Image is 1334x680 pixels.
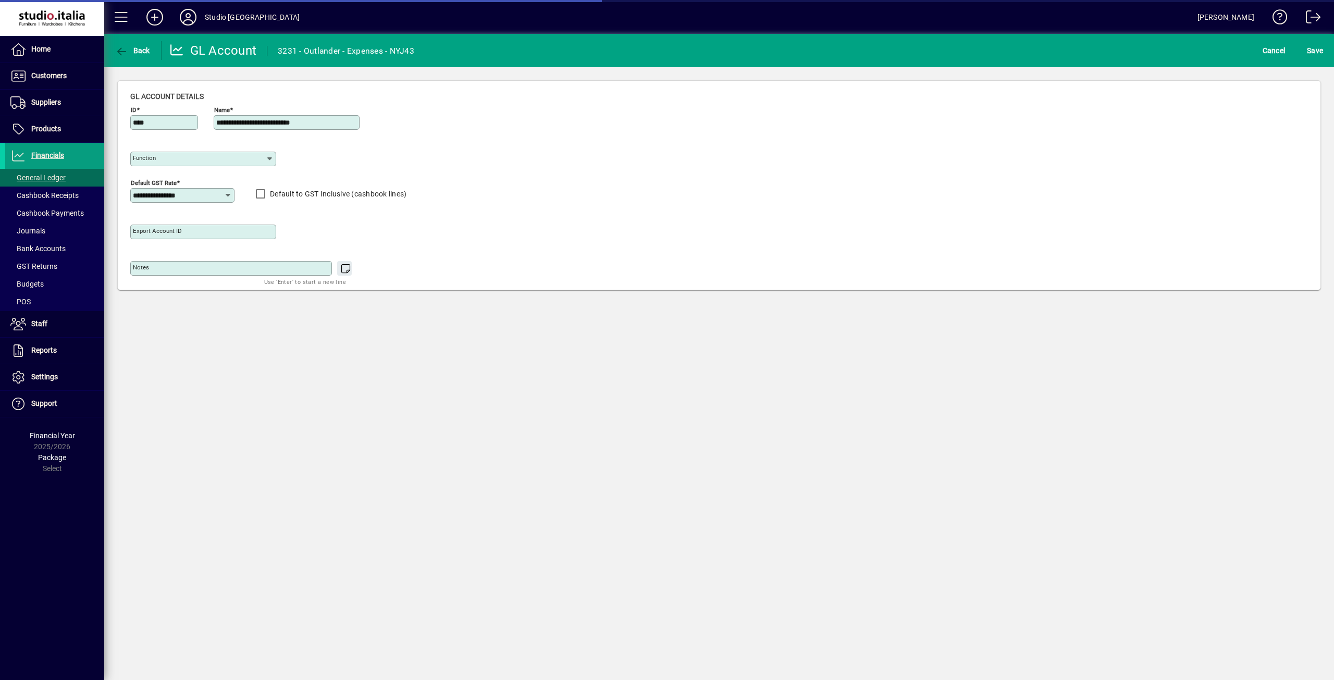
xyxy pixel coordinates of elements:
[1304,41,1326,60] button: Save
[5,311,104,337] a: Staff
[31,399,57,407] span: Support
[1298,2,1321,36] a: Logout
[268,189,406,199] label: Default to GST Inclusive (cashbook lines)
[31,45,51,53] span: Home
[264,276,346,288] mat-hint: Use 'Enter' to start a new line
[138,8,171,27] button: Add
[115,46,150,55] span: Back
[5,187,104,204] a: Cashbook Receipts
[5,275,104,293] a: Budgets
[205,9,300,26] div: Studio [GEOGRAPHIC_DATA]
[5,257,104,275] a: GST Returns
[31,346,57,354] span: Reports
[31,98,61,106] span: Suppliers
[5,169,104,187] a: General Ledger
[31,71,67,80] span: Customers
[5,36,104,63] a: Home
[131,179,177,187] mat-label: Default GST rate
[131,106,137,114] mat-label: ID
[214,106,230,114] mat-label: Name
[278,43,414,59] div: 3231 - Outlander - Expenses - NYJ43
[10,280,44,288] span: Budgets
[5,240,104,257] a: Bank Accounts
[10,209,84,217] span: Cashbook Payments
[5,116,104,142] a: Products
[31,373,58,381] span: Settings
[10,174,66,182] span: General Ledger
[10,244,66,253] span: Bank Accounts
[30,431,75,440] span: Financial Year
[5,364,104,390] a: Settings
[1265,2,1288,36] a: Knowledge Base
[5,222,104,240] a: Journals
[130,92,204,101] span: GL account details
[5,204,104,222] a: Cashbook Payments
[1260,41,1288,60] button: Cancel
[1307,46,1311,55] span: S
[104,41,162,60] app-page-header-button: Back
[169,42,257,59] div: GL Account
[10,227,45,235] span: Journals
[5,391,104,417] a: Support
[31,151,64,159] span: Financials
[1197,9,1254,26] div: [PERSON_NAME]
[1307,42,1323,59] span: ave
[133,264,149,271] mat-label: Notes
[1263,42,1286,59] span: Cancel
[133,227,182,234] mat-label: Export account ID
[5,63,104,89] a: Customers
[31,125,61,133] span: Products
[5,293,104,311] a: POS
[133,154,156,162] mat-label: Function
[5,338,104,364] a: Reports
[171,8,205,27] button: Profile
[10,262,57,270] span: GST Returns
[10,191,79,200] span: Cashbook Receipts
[38,453,66,462] span: Package
[31,319,47,328] span: Staff
[5,90,104,116] a: Suppliers
[10,298,31,306] span: POS
[113,41,153,60] button: Back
